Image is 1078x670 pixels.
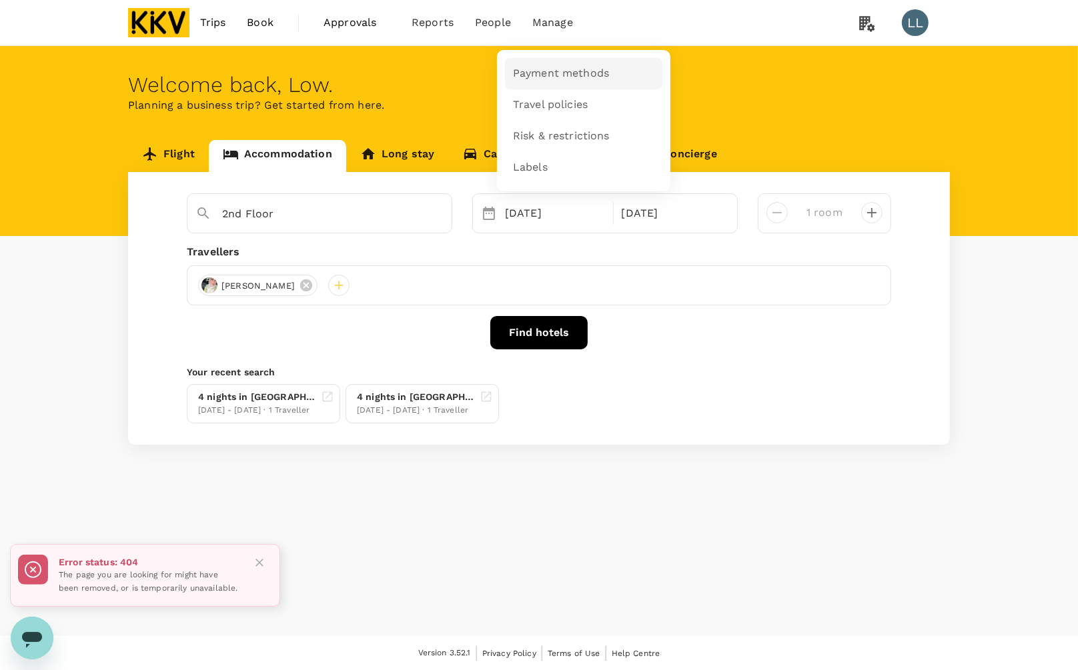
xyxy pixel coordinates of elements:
p: Error status: 404 [59,555,239,569]
button: Open [442,213,445,215]
span: Version 3.52.1 [418,647,471,660]
button: Close [249,553,269,573]
div: LL [902,9,929,36]
div: 4 nights in [GEOGRAPHIC_DATA] [357,390,474,404]
span: Help Centre [612,649,660,658]
a: Concierge [628,140,730,172]
span: Terms of Use [548,649,600,658]
div: [DATE] [616,200,727,227]
span: Manage [532,15,573,31]
input: Search cities, hotels, work locations [222,203,406,224]
span: Payment methods [513,66,609,81]
span: Approvals [324,15,390,31]
div: Travellers [187,244,891,260]
span: Trips [200,15,226,31]
a: Accommodation [209,140,346,172]
button: decrease [861,202,883,223]
p: Your recent search [187,365,891,379]
div: [DATE] - [DATE] · 1 Traveller [357,404,474,417]
a: Labels [505,152,662,183]
a: Privacy Policy [482,646,536,661]
div: [DATE] [500,200,610,227]
p: The page you are looking for might have been removed, or is temporarily unavailable. [59,569,239,595]
a: Terms of Use [548,646,600,661]
span: Reports [412,15,454,31]
span: Travel policies [513,97,588,113]
span: People [475,15,511,31]
span: [PERSON_NAME] [213,279,303,293]
div: [PERSON_NAME] [198,275,318,296]
a: Flight [128,140,209,172]
iframe: Button to launch messaging window [11,617,53,659]
span: Privacy Policy [482,649,536,658]
p: Planning a business trip? Get started from here. [128,97,950,113]
span: Book [247,15,274,31]
a: Payment methods [505,58,662,89]
a: Risk & restrictions [505,121,662,152]
input: Add rooms [798,202,851,223]
a: Travel policies [505,89,662,121]
div: Welcome back , Low . [128,73,950,97]
div: 4 nights in [GEOGRAPHIC_DATA] [198,390,316,404]
img: KKV Supply Chain Sdn Bhd [128,8,189,37]
button: Find hotels [490,316,588,349]
span: Risk & restrictions [513,129,610,144]
span: Labels [513,160,548,175]
a: Long stay [346,140,448,172]
a: Help Centre [612,646,660,661]
a: Car rental [448,140,552,172]
div: [DATE] - [DATE] · 1 Traveller [198,404,316,417]
img: avatar-68c411110a810.jpeg [201,277,217,293]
